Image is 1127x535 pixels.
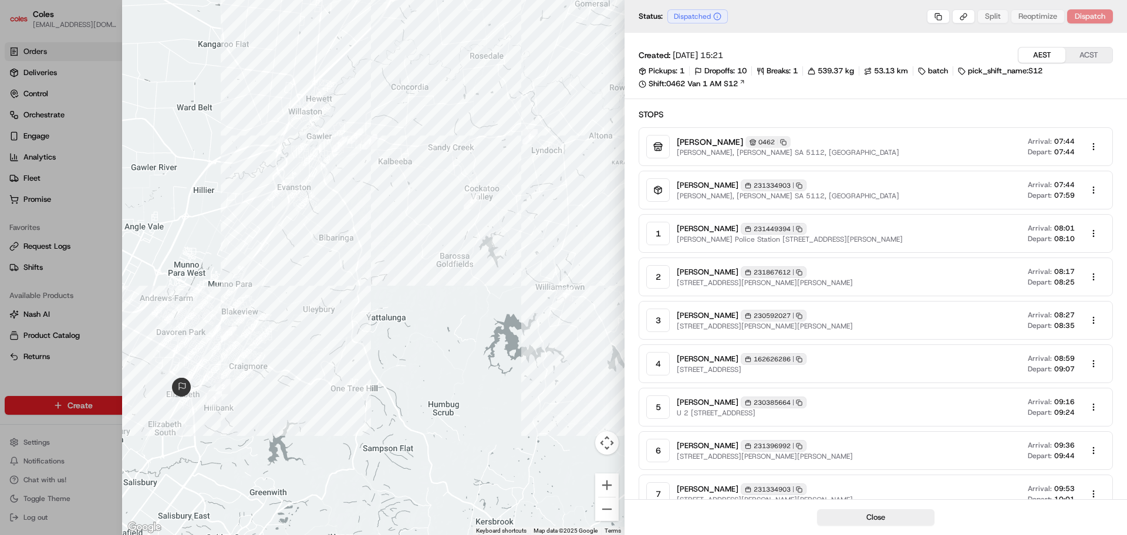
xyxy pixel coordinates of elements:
[1028,397,1052,407] span: Arrival:
[12,47,214,66] p: Welcome 👋
[677,180,738,191] span: [PERSON_NAME]
[518,124,542,149] div: waypoint-rte_MwCPmm7hhZrigFaYD5Ux86
[677,191,899,201] span: [PERSON_NAME], [PERSON_NAME] SA 5112, [GEOGRAPHIC_DATA]
[1028,234,1052,243] span: Depart:
[741,266,807,278] div: 231867612
[1054,180,1075,189] span: 07:44
[1054,147,1075,157] span: 07:44
[677,321,853,331] span: [STREET_ADDRESS][PERSON_NAME][PERSON_NAME]
[1054,397,1075,407] span: 09:16
[1054,310,1075,320] span: 08:27
[677,235,903,244] span: [PERSON_NAME] Police Station [STREET_ADDRESS][PERSON_NAME]
[677,484,738,495] span: [PERSON_NAME]
[1028,267,1052,276] span: Arrival:
[646,395,670,419] div: 5
[677,397,738,408] span: [PERSON_NAME]
[168,373,196,401] div: route_end-rte_MwCPmm7hhZrigFaYD5Ux86
[1054,234,1075,243] span: 08:10
[958,66,1042,76] div: pick_shift_name:S12
[745,136,791,148] div: 0462
[1028,180,1052,189] span: Arrival:
[639,49,670,61] span: Created:
[1028,277,1052,287] span: Depart:
[1054,451,1075,460] span: 09:44
[200,116,214,130] button: Start new chat
[741,397,807,408] div: 230385664
[918,66,948,76] div: batch
[737,66,747,76] span: 10
[476,527,527,535] button: Keyboard shortcuts
[767,66,791,76] span: Breaks:
[211,374,235,399] div: waypoint-rte_MwCPmm7hhZrigFaYD5Ux86
[1054,364,1075,374] span: 09:07
[646,265,670,289] div: 2
[741,353,807,365] div: 162626286
[1054,495,1075,504] span: 10:01
[677,452,853,461] span: [STREET_ADDRESS][PERSON_NAME][PERSON_NAME]
[1054,321,1075,330] span: 08:35
[125,520,164,535] img: Google
[1028,224,1052,233] span: Arrival:
[12,112,33,133] img: 1736555255976-a54dd68f-1ca7-489b-9aae-adbdc363a1c4
[1018,48,1065,63] button: AEST
[673,49,723,61] span: [DATE] 15:21
[12,171,21,181] div: 📗
[639,9,731,23] div: Status:
[173,369,198,394] div: waypoint-rte_MwCPmm7hhZrigFaYD5Ux86
[677,148,899,157] span: [PERSON_NAME], [PERSON_NAME] SA 5112, [GEOGRAPHIC_DATA]
[99,171,109,181] div: 💻
[741,483,807,495] div: 231334903
[12,12,35,35] img: Nash
[1054,408,1075,417] span: 09:24
[677,310,738,321] span: [PERSON_NAME]
[677,441,738,451] span: [PERSON_NAME]
[31,76,211,88] input: Got a question? Start typing here...
[639,79,1113,89] a: Shift:0462 Van 1 AM S12
[646,439,670,462] div: 6
[680,66,684,76] span: 1
[646,482,670,506] div: 7
[327,132,352,157] div: waypoint-rte_MwCPmm7hhZrigFaYD5Ux86
[1054,441,1075,450] span: 09:36
[677,365,807,374] span: [STREET_ADDRESS]
[677,278,853,287] span: [STREET_ADDRESS][PERSON_NAME][PERSON_NAME]
[1054,277,1075,287] span: 08:25
[23,170,90,182] span: Knowledge Base
[874,66,908,76] span: 53.13 km
[639,109,1113,120] h2: Stops
[1028,484,1052,493] span: Arrival:
[704,66,735,76] span: Dropoffs:
[534,527,598,534] span: Map data ©2025 Google
[1028,321,1052,330] span: Depart:
[1028,310,1052,320] span: Arrival:
[677,136,743,148] span: [PERSON_NAME]
[343,124,368,148] div: waypoint-rte_MwCPmm7hhZrigFaYD5Ux86
[595,473,619,497] button: Zoom in
[167,373,195,401] div: route_start-rte_MwCPmm7hhZrigFaYD5Ux86
[741,180,807,191] div: 231334903
[40,124,149,133] div: We're available if you need us!
[1054,267,1075,276] span: 08:17
[95,165,193,187] a: 💻API Documentation
[1028,364,1052,374] span: Depart:
[677,267,738,277] span: [PERSON_NAME]
[1054,191,1075,200] span: 07:59
[111,170,188,182] span: API Documentation
[1028,147,1052,157] span: Depart:
[40,112,193,124] div: Start new chat
[595,431,619,455] button: Map camera controls
[1028,451,1052,460] span: Depart:
[1065,48,1112,63] button: ACST
[677,495,853,504] span: [STREET_ADDRESS][PERSON_NAME][PERSON_NAME]
[793,66,798,76] span: 1
[741,223,807,235] div: 231449394
[1054,224,1075,233] span: 08:01
[459,189,484,214] div: waypoint-rte_MwCPmm7hhZrigFaYD5Ux86
[677,408,807,418] span: U 2 [STREET_ADDRESS]
[1028,495,1052,504] span: Depart:
[741,310,807,321] div: 230592027
[741,440,807,452] div: 231396992
[552,283,577,307] div: waypoint-rte_MwCPmm7hhZrigFaYD5Ux86
[649,66,677,76] span: Pickups:
[595,497,619,521] button: Zoom out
